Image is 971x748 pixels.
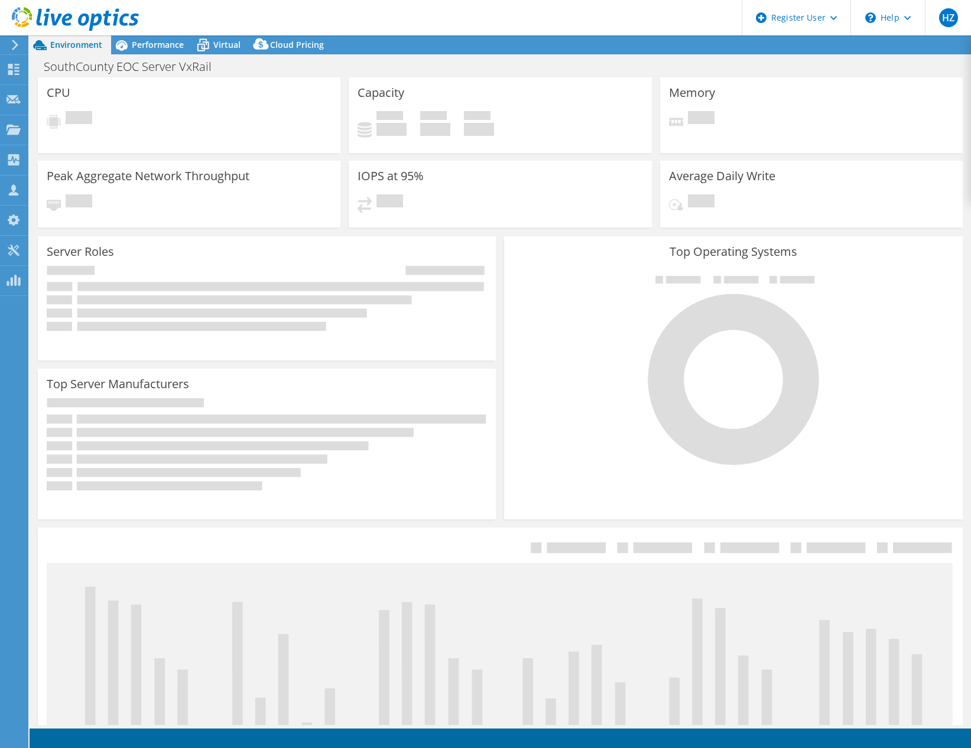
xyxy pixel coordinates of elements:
[376,111,403,123] span: Used
[688,111,715,127] span: Pending
[38,60,230,73] h1: SouthCounty EOC Server VxRail
[420,123,450,136] h4: 0 GiB
[47,378,189,391] h3: Top Server Manufacturers
[270,39,324,50] span: Cloud Pricing
[66,194,92,210] span: Pending
[688,194,715,210] span: Pending
[464,111,491,123] span: Total
[376,123,407,136] h4: 0 GiB
[464,123,494,136] h4: 0 GiB
[420,111,447,123] span: Free
[376,194,403,210] span: Pending
[358,86,404,99] h3: Capacity
[47,86,70,99] h3: CPU
[358,170,424,183] h3: IOPS at 95%
[213,39,241,50] span: Virtual
[47,245,114,258] h3: Server Roles
[50,39,102,50] span: Environment
[47,170,249,183] h3: Peak Aggregate Network Throughput
[132,39,184,50] span: Performance
[669,170,775,183] h3: Average Daily Write
[66,111,92,127] span: Pending
[939,8,958,27] span: HZ
[865,12,876,23] svg: \n
[513,245,953,258] h3: Top Operating Systems
[669,86,715,99] h3: Memory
